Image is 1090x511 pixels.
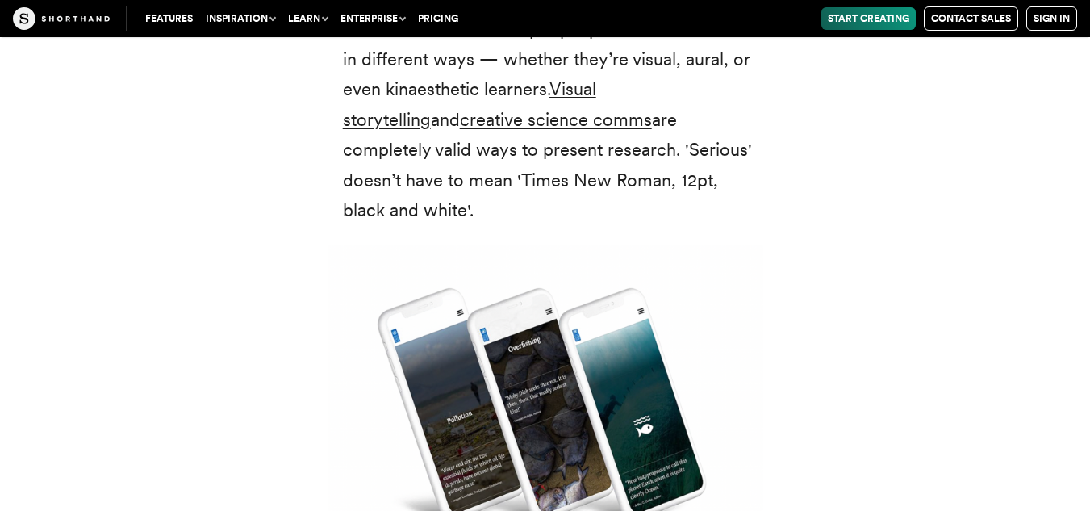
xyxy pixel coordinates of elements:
li: We know that different people process information in different ways — whether they’re visual, aur... [343,15,763,226]
a: Contact Sales [924,6,1018,31]
a: Features [139,7,199,30]
a: Start Creating [821,7,916,30]
button: Learn [282,7,334,30]
a: creative science comms [460,109,652,130]
button: Inspiration [199,7,282,30]
img: The Craft [13,7,110,30]
a: Sign in [1026,6,1077,31]
button: Enterprise [334,7,411,30]
a: Pricing [411,7,465,30]
a: Visual storytelling [343,78,596,129]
